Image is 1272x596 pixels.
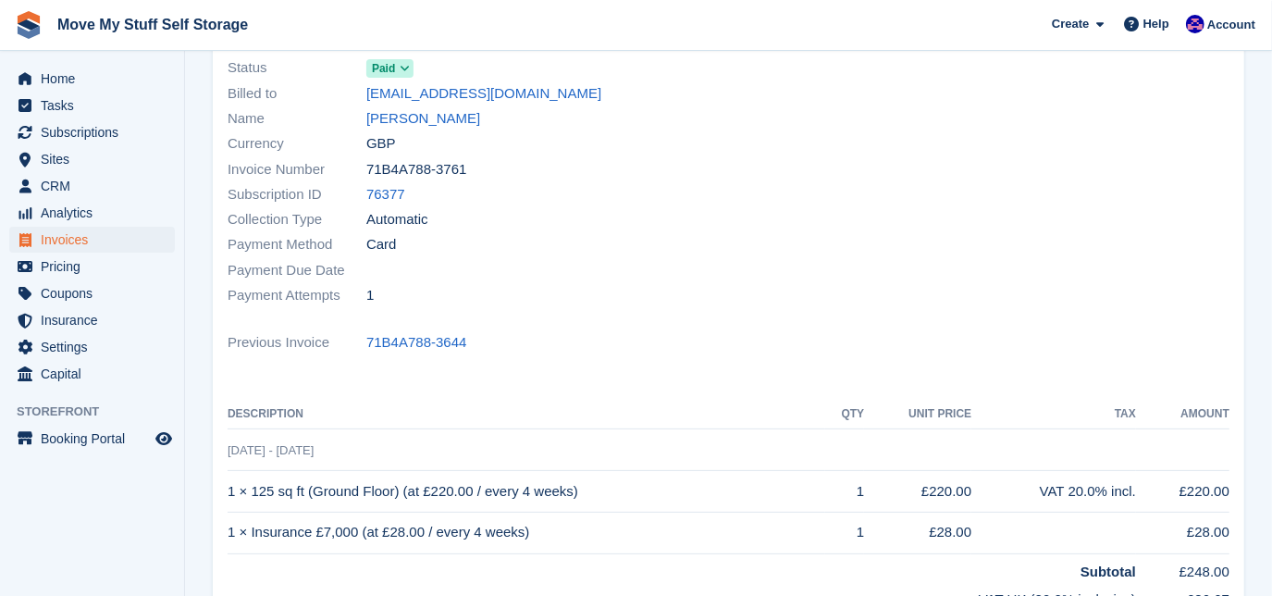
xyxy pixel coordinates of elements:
span: Payment Method [228,234,366,255]
span: [DATE] - [DATE] [228,443,314,457]
a: menu [9,66,175,92]
th: Amount [1136,400,1229,429]
span: Create [1052,15,1089,33]
td: £248.00 [1136,553,1229,582]
span: Storefront [17,403,184,421]
a: 71B4A788-3644 [366,332,466,354]
span: Billed to [228,83,366,105]
img: stora-icon-8386f47178a22dfd0bd8f6a31ec36ba5ce8667c1dd55bd0f319d3a0aa187defe.svg [15,11,43,39]
a: [PERSON_NAME] [366,108,480,130]
img: Jade Whetnall [1186,15,1204,33]
span: Card [366,234,397,255]
strong: Subtotal [1081,564,1136,579]
span: Payment Due Date [228,260,366,281]
span: Payment Attempts [228,285,366,306]
span: GBP [366,133,396,155]
td: 1 × Insurance £7,000 (at £28.00 / every 4 weeks) [228,512,825,553]
span: Currency [228,133,366,155]
a: Move My Stuff Self Storage [50,9,255,40]
span: Invoices [41,227,152,253]
a: menu [9,93,175,118]
td: £220.00 [864,471,971,513]
span: 1 [366,285,374,306]
span: Pricing [41,254,152,279]
span: Subscriptions [41,119,152,145]
td: £220.00 [1136,471,1229,513]
span: Account [1207,16,1255,34]
span: Subscription ID [228,184,366,205]
span: Name [228,108,366,130]
a: [EMAIL_ADDRESS][DOMAIN_NAME] [366,83,601,105]
a: Paid [366,57,414,79]
span: Coupons [41,280,152,306]
th: QTY [825,400,864,429]
td: £28.00 [1136,512,1229,553]
a: menu [9,307,175,333]
span: CRM [41,173,152,199]
span: Analytics [41,200,152,226]
th: Description [228,400,825,429]
a: Preview store [153,428,175,450]
span: Collection Type [228,209,366,230]
span: Home [41,66,152,92]
td: £28.00 [864,512,971,553]
span: Insurance [41,307,152,333]
th: Tax [971,400,1136,429]
a: menu [9,334,175,360]
a: menu [9,173,175,199]
a: menu [9,426,175,452]
span: Previous Invoice [228,332,366,354]
a: menu [9,254,175,279]
span: Paid [372,60,395,77]
a: menu [9,200,175,226]
td: 1 [825,471,864,513]
a: menu [9,119,175,145]
span: 71B4A788-3761 [366,159,466,180]
span: Settings [41,334,152,360]
a: menu [9,146,175,172]
span: Sites [41,146,152,172]
span: Automatic [366,209,428,230]
span: Tasks [41,93,152,118]
span: Capital [41,361,152,387]
th: Unit Price [864,400,971,429]
td: 1 [825,512,864,553]
a: 76377 [366,184,405,205]
span: Booking Portal [41,426,152,452]
span: Invoice Number [228,159,366,180]
td: 1 × 125 sq ft (Ground Floor) (at £220.00 / every 4 weeks) [228,471,825,513]
div: VAT 20.0% incl. [971,481,1136,503]
a: menu [9,227,175,253]
span: Help [1143,15,1169,33]
span: Status [228,57,366,79]
a: menu [9,361,175,387]
a: menu [9,280,175,306]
